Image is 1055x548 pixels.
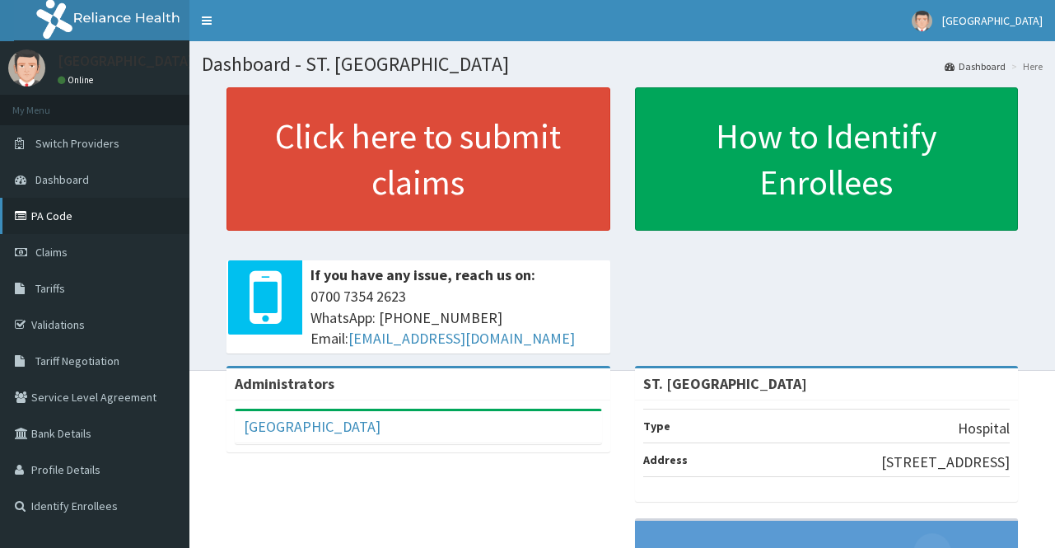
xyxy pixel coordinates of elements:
b: If you have any issue, reach us on: [310,265,535,284]
a: [EMAIL_ADDRESS][DOMAIN_NAME] [348,329,575,348]
span: [GEOGRAPHIC_DATA] [942,13,1043,28]
h1: Dashboard - ST. [GEOGRAPHIC_DATA] [202,54,1043,75]
strong: ST. [GEOGRAPHIC_DATA] [643,374,807,393]
a: Online [58,74,97,86]
img: User Image [912,11,932,31]
span: Claims [35,245,68,260]
b: Type [643,419,670,433]
b: Administrators [235,374,334,393]
b: Address [643,452,688,467]
span: Dashboard [35,172,89,187]
p: Hospital [958,418,1010,439]
p: [STREET_ADDRESS] [881,452,1010,473]
li: Here [1007,59,1043,73]
a: Dashboard [945,59,1006,73]
span: Tariff Negotiation [35,354,119,368]
span: 0700 7354 2623 WhatsApp: [PHONE_NUMBER] Email: [310,286,602,349]
img: User Image [8,49,45,87]
span: Tariffs [35,281,65,296]
a: [GEOGRAPHIC_DATA] [244,417,380,436]
a: Click here to submit claims [226,87,610,231]
span: Switch Providers [35,136,119,151]
a: How to Identify Enrollees [635,87,1019,231]
p: [GEOGRAPHIC_DATA] [58,54,194,68]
